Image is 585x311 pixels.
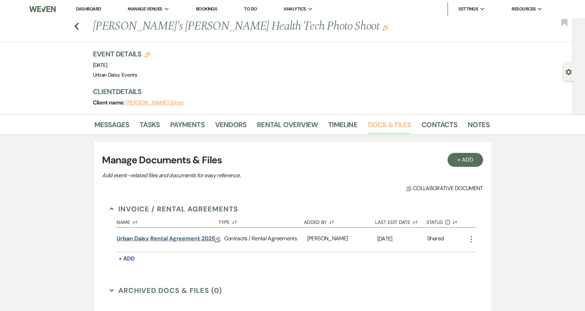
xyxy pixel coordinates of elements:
[421,119,457,134] a: Contacts
[93,18,405,35] h1: [PERSON_NAME]'s [PERSON_NAME] Health Tech Photo Shoot
[93,99,126,106] span: Client name:
[93,62,108,69] span: [DATE]
[93,87,483,96] h3: Client Details
[117,254,137,264] button: + Add
[110,204,238,214] button: Invoice / Rental Agreements
[224,228,307,252] div: Contracts / Rental Agreements
[512,6,536,13] span: Resources
[426,220,443,225] span: Status
[119,255,135,262] span: + Add
[76,6,101,12] a: Dashboard
[328,119,357,134] a: Timeline
[110,285,222,296] button: Archived Docs & Files (0)
[219,214,303,227] button: Type
[458,6,478,13] span: Settings
[93,49,151,59] h3: Event Details
[406,184,483,193] span: Collaborative document
[307,228,377,252] div: [PERSON_NAME]
[29,2,56,16] img: Weven Logo
[128,6,162,13] span: Manage Venues
[426,214,467,227] button: Status
[102,153,483,168] h3: Manage Documents & Files
[448,153,483,167] button: + Add
[196,6,218,13] a: Bookings
[382,24,388,31] button: Edit
[117,234,215,245] a: Urban Daisy Rental Agreement 2025
[375,214,426,227] button: Last Edit Date
[468,119,490,134] a: Notes
[257,119,318,134] a: Rental Overview
[215,119,246,134] a: Vendors
[566,68,572,75] button: Open lead details
[304,214,375,227] button: Added By
[102,171,346,180] p: Add event–related files and documents for easy reference.
[427,234,444,245] div: Shared
[117,214,219,227] button: Name
[368,119,411,134] a: Docs & Files
[126,100,184,106] button: [PERSON_NAME] Silver
[244,6,257,12] a: To Do
[140,119,160,134] a: Tasks
[284,6,306,13] span: Analytics
[93,71,137,78] span: Urban Daisy Events
[377,234,427,243] p: [DATE]
[94,119,129,134] a: Messages
[170,119,205,134] a: Payments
